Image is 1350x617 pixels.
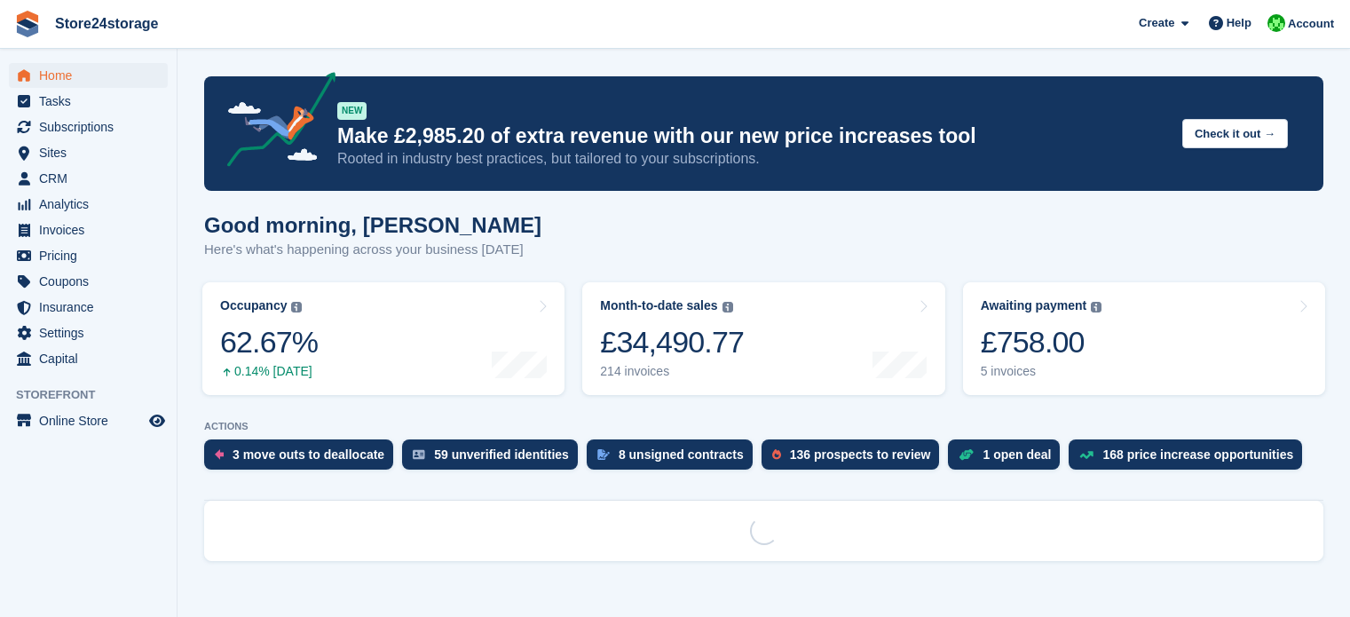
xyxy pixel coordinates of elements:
div: 214 invoices [600,364,744,379]
div: NEW [337,102,367,120]
p: Make £2,985.20 of extra revenue with our new price increases tool [337,123,1168,149]
span: Account [1288,15,1334,33]
a: 168 price increase opportunities [1069,439,1311,479]
img: icon-info-grey-7440780725fd019a000dd9b08b2336e03edf1995a4989e88bcd33f0948082b44.svg [291,302,302,312]
img: prospect-51fa495bee0391a8d652442698ab0144808aea92771e9ea1ae160a38d050c398.svg [772,449,781,460]
div: 168 price increase opportunities [1102,447,1293,462]
img: icon-info-grey-7440780725fd019a000dd9b08b2336e03edf1995a4989e88bcd33f0948082b44.svg [722,302,733,312]
span: Coupons [39,269,146,294]
span: Insurance [39,295,146,320]
a: menu [9,89,168,114]
a: Month-to-date sales £34,490.77 214 invoices [582,282,944,395]
img: Tracy Harper [1267,14,1285,32]
a: Occupancy 62.67% 0.14% [DATE] [202,282,564,395]
a: menu [9,166,168,191]
div: 62.67% [220,324,318,360]
a: 1 open deal [948,439,1069,479]
img: contract_signature_icon-13c848040528278c33f63329250d36e43548de30e8caae1d1a13099fd9432cc5.svg [597,449,610,460]
p: Rooted in industry best practices, but tailored to your subscriptions. [337,149,1168,169]
a: menu [9,140,168,165]
span: Settings [39,320,146,345]
div: 5 invoices [981,364,1102,379]
span: Create [1139,14,1174,32]
a: menu [9,408,168,433]
span: Sites [39,140,146,165]
div: 3 move outs to deallocate [233,447,384,462]
a: menu [9,192,168,217]
div: £758.00 [981,324,1102,360]
img: stora-icon-8386f47178a22dfd0bd8f6a31ec36ba5ce8667c1dd55bd0f319d3a0aa187defe.svg [14,11,41,37]
a: menu [9,63,168,88]
div: Month-to-date sales [600,298,717,313]
p: ACTIONS [204,421,1323,432]
h1: Good morning, [PERSON_NAME] [204,213,541,237]
a: menu [9,218,168,242]
img: deal-1b604bf984904fb50ccaf53a9ad4b4a5d6e5aea283cecdc64d6e3604feb123c2.svg [959,448,974,461]
div: 1 open deal [983,447,1051,462]
div: 59 unverified identities [434,447,569,462]
img: price-adjustments-announcement-icon-8257ccfd72463d97f412b2fc003d46551f7dbcb40ab6d574587a9cd5c0d94... [212,72,336,173]
div: 8 unsigned contracts [619,447,744,462]
span: Tasks [39,89,146,114]
a: menu [9,269,168,294]
span: Pricing [39,243,146,268]
a: Preview store [146,410,168,431]
div: Occupancy [220,298,287,313]
a: Store24storage [48,9,166,38]
span: Help [1227,14,1251,32]
span: Analytics [39,192,146,217]
div: 0.14% [DATE] [220,364,318,379]
a: menu [9,346,168,371]
p: Here's what's happening across your business [DATE] [204,240,541,260]
button: Check it out → [1182,119,1288,148]
div: Awaiting payment [981,298,1087,313]
a: 59 unverified identities [402,439,587,479]
a: menu [9,295,168,320]
a: 3 move outs to deallocate [204,439,402,479]
span: Subscriptions [39,115,146,139]
a: menu [9,243,168,268]
a: menu [9,320,168,345]
span: Capital [39,346,146,371]
span: Storefront [16,386,177,404]
span: Home [39,63,146,88]
span: Online Store [39,408,146,433]
div: £34,490.77 [600,324,744,360]
img: move_outs_to_deallocate_icon-f764333ba52eb49d3ac5e1228854f67142a1ed5810a6f6cc68b1a99e826820c5.svg [215,449,224,460]
a: 8 unsigned contracts [587,439,762,479]
img: icon-info-grey-7440780725fd019a000dd9b08b2336e03edf1995a4989e88bcd33f0948082b44.svg [1091,302,1101,312]
div: 136 prospects to review [790,447,931,462]
a: Awaiting payment £758.00 5 invoices [963,282,1325,395]
img: price_increase_opportunities-93ffe204e8149a01c8c9dc8f82e8f89637d9d84a8eef4429ea346261dce0b2c0.svg [1079,451,1093,459]
span: CRM [39,166,146,191]
img: verify_identity-adf6edd0f0f0b5bbfe63781bf79b02c33cf7c696d77639b501bdc392416b5a36.svg [413,449,425,460]
a: 136 prospects to review [762,439,949,479]
a: menu [9,115,168,139]
span: Invoices [39,218,146,242]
